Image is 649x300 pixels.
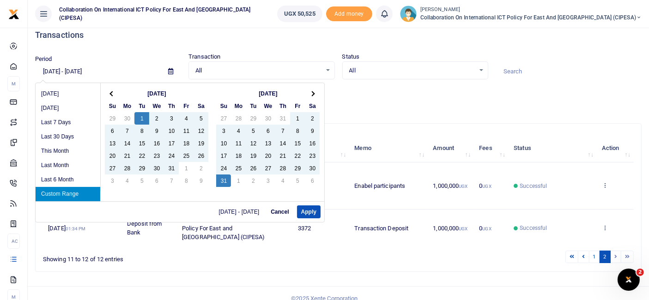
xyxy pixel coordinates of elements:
[246,125,261,137] td: 5
[433,182,467,189] span: 1,000,000
[36,173,100,187] li: Last 6 Month
[105,162,120,174] td: 27
[179,100,194,112] th: Fr
[231,112,246,125] td: 28
[164,125,179,137] td: 10
[134,162,149,174] td: 29
[290,150,305,162] td: 22
[36,87,100,101] li: [DATE]
[164,137,179,150] td: 17
[305,137,320,150] td: 16
[149,137,164,150] td: 16
[290,125,305,137] td: 8
[231,125,246,137] td: 4
[194,162,208,174] td: 2
[231,150,246,162] td: 18
[120,112,134,125] td: 30
[428,134,474,162] th: Amount: activate to sort column ascending
[231,87,305,100] th: [DATE]
[305,125,320,137] td: 9
[600,251,611,263] a: 2
[326,6,372,22] li: Toup your wallet
[290,100,305,112] th: Fr
[36,115,100,130] li: Last 7 Days
[483,184,491,189] small: UGX
[267,205,293,218] button: Cancel
[400,6,417,22] img: profile-user
[326,6,372,22] span: Add money
[134,112,149,125] td: 1
[275,100,290,112] th: Th
[483,226,491,231] small: UGX
[246,174,261,187] td: 2
[120,87,194,100] th: [DATE]
[105,174,120,187] td: 3
[261,150,275,162] td: 20
[342,52,360,61] label: Status
[149,162,164,174] td: 30
[179,112,194,125] td: 4
[290,174,305,187] td: 5
[231,174,246,187] td: 1
[290,137,305,150] td: 15
[420,13,642,22] span: Collaboration on International ICT Policy For East and [GEOGRAPHIC_DATA] (CIPESA)
[188,52,220,61] label: Transaction
[349,134,428,162] th: Memo: activate to sort column ascending
[261,100,275,112] th: We
[420,6,642,14] small: [PERSON_NAME]
[194,125,208,137] td: 12
[216,100,231,112] th: Su
[326,10,372,17] a: Add money
[105,100,120,112] th: Su
[216,150,231,162] td: 17
[36,101,100,115] li: [DATE]
[149,174,164,187] td: 6
[474,134,509,162] th: Fees: activate to sort column ascending
[7,76,20,91] li: M
[246,112,261,125] td: 29
[275,125,290,137] td: 7
[246,137,261,150] td: 12
[43,250,285,264] div: Showing 11 to 12 of 12 entries
[105,112,120,125] td: 29
[105,150,120,162] td: 20
[216,162,231,174] td: 24
[164,162,179,174] td: 31
[246,150,261,162] td: 19
[194,137,208,150] td: 19
[55,6,259,22] span: Collaboration on International ICT Policy For East and [GEOGRAPHIC_DATA] (CIPESA)
[120,150,134,162] td: 21
[35,64,161,79] input: select period
[479,182,491,189] span: 0
[433,225,467,232] span: 1,000,000
[35,30,642,40] h4: Transactions
[354,225,408,232] span: Transaction Deposit
[36,144,100,158] li: This Month
[149,112,164,125] td: 2
[479,225,491,232] span: 0
[134,174,149,187] td: 5
[35,90,642,100] p: Download
[7,234,20,249] li: Ac
[261,125,275,137] td: 6
[305,100,320,112] th: Sa
[179,137,194,150] td: 18
[8,9,19,20] img: logo-small
[149,150,164,162] td: 23
[216,125,231,137] td: 3
[179,174,194,187] td: 8
[164,174,179,187] td: 7
[597,134,634,162] th: Action: activate to sort column ascending
[290,112,305,125] td: 1
[36,130,100,144] li: Last 30 Days
[589,251,600,263] a: 1
[194,150,208,162] td: 26
[35,54,52,64] label: Period
[459,226,467,231] small: UGX
[520,224,547,232] span: Successful
[105,137,120,150] td: 13
[194,112,208,125] td: 5
[290,162,305,174] td: 29
[496,64,642,79] input: Search
[179,125,194,137] td: 11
